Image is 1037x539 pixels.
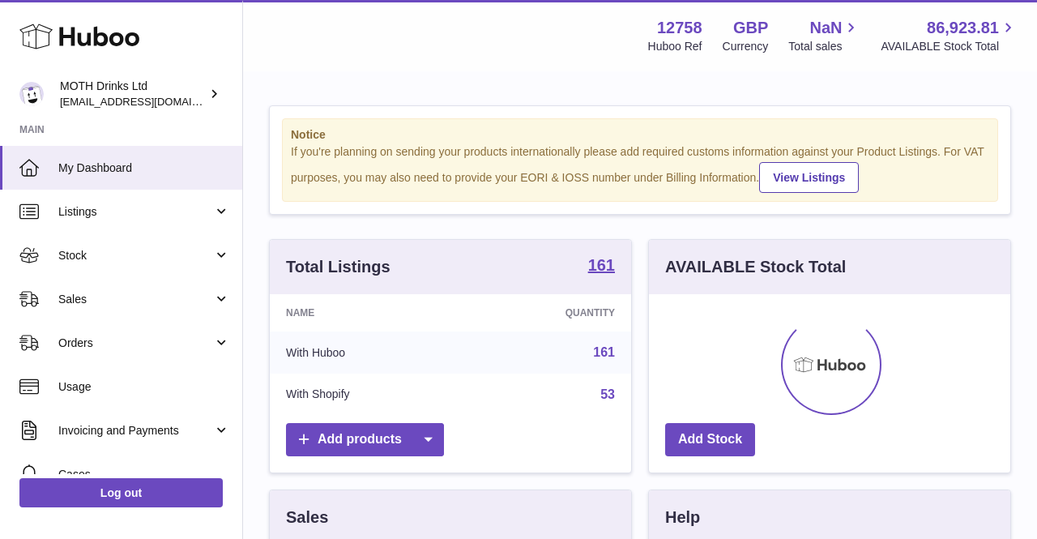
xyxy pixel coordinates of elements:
strong: 12758 [657,17,702,39]
a: Add products [286,423,444,456]
span: Stock [58,248,213,263]
th: Name [270,294,464,332]
span: Cases [58,467,230,482]
a: Log out [19,478,223,507]
a: Add Stock [665,423,755,456]
span: Usage [58,379,230,395]
span: My Dashboard [58,160,230,176]
h3: Help [665,507,700,528]
span: NaN [809,17,842,39]
div: Huboo Ref [648,39,702,54]
a: 86,923.81 AVAILABLE Stock Total [881,17,1018,54]
td: With Huboo [270,332,464,374]
td: With Shopify [270,374,464,416]
a: NaN Total sales [788,17,860,54]
span: Listings [58,204,213,220]
h3: Sales [286,507,328,528]
strong: Notice [291,127,989,143]
th: Quantity [464,294,631,332]
a: 161 [593,345,615,359]
span: 86,923.81 [927,17,999,39]
a: 53 [600,387,615,401]
strong: 161 [588,257,615,273]
span: [EMAIL_ADDRESS][DOMAIN_NAME] [60,95,238,108]
div: Currency [723,39,769,54]
div: If you're planning on sending your products internationally please add required customs informati... [291,144,989,193]
span: Orders [58,336,213,351]
a: 161 [588,257,615,276]
span: AVAILABLE Stock Total [881,39,1018,54]
span: Sales [58,292,213,307]
strong: GBP [733,17,768,39]
span: Total sales [788,39,860,54]
a: View Listings [759,162,859,193]
span: Invoicing and Payments [58,423,213,438]
img: orders@mothdrinks.com [19,82,44,106]
h3: AVAILABLE Stock Total [665,256,846,278]
div: MOTH Drinks Ltd [60,79,206,109]
h3: Total Listings [286,256,390,278]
